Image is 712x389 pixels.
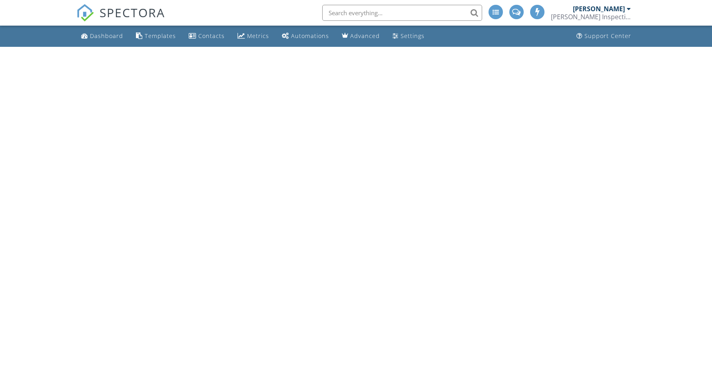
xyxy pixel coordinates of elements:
[573,29,634,44] a: Support Center
[291,32,329,40] div: Automations
[573,5,625,13] div: [PERSON_NAME]
[78,29,126,44] a: Dashboard
[76,11,165,28] a: SPECTORA
[584,32,631,40] div: Support Center
[100,4,165,21] span: SPECTORA
[185,29,228,44] a: Contacts
[389,29,428,44] a: Settings
[339,29,383,44] a: Advanced
[234,29,272,44] a: Metrics
[247,32,269,40] div: Metrics
[198,32,225,40] div: Contacts
[350,32,380,40] div: Advanced
[551,13,631,21] div: Gooden Inspection Services
[133,29,179,44] a: Templates
[322,5,482,21] input: Search everything...
[401,32,425,40] div: Settings
[76,4,94,22] img: The Best Home Inspection Software - Spectora
[145,32,176,40] div: Templates
[90,32,123,40] div: Dashboard
[279,29,332,44] a: Automations (Advanced)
